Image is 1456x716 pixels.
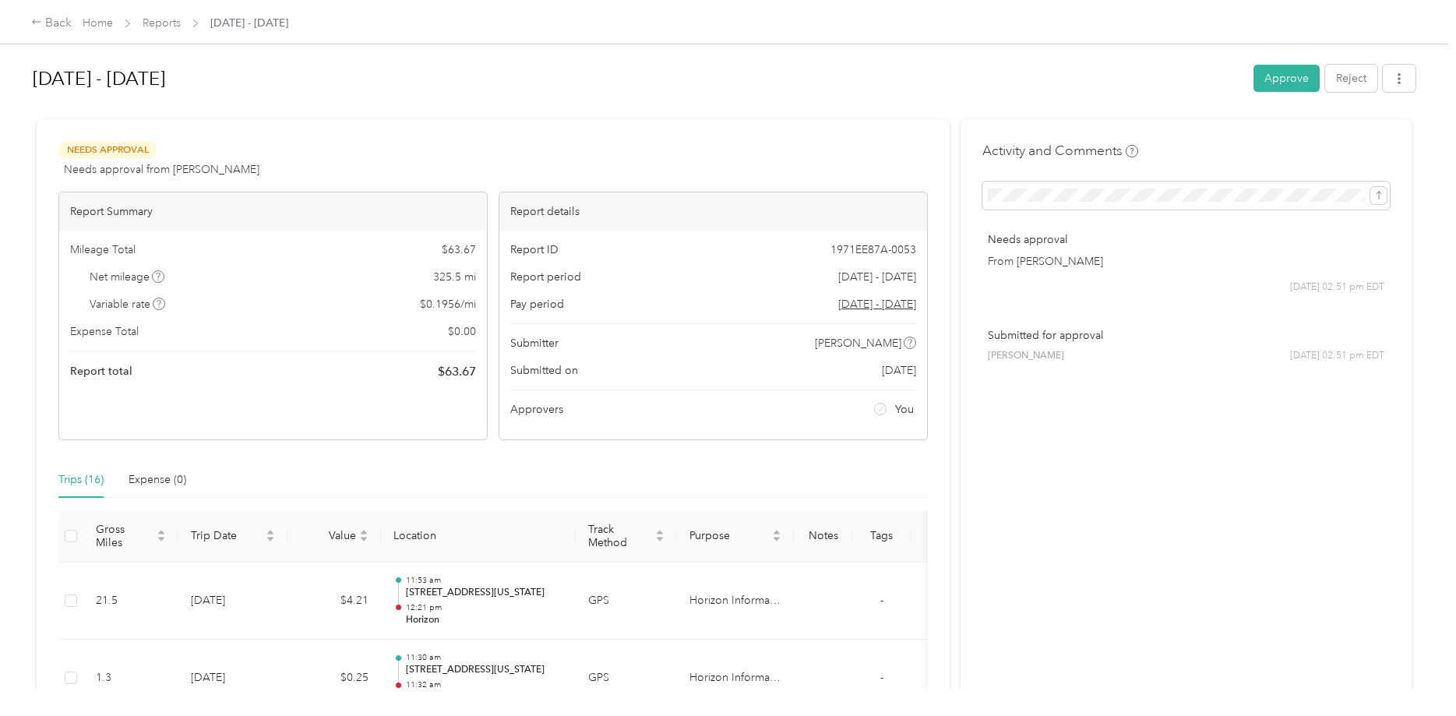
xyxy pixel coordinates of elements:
span: caret-down [157,534,166,544]
span: caret-down [359,534,368,544]
th: Gross Miles [83,510,178,563]
td: 21.5 [83,563,178,640]
span: caret-up [655,527,665,537]
td: GPS [576,563,677,640]
th: Notes [794,510,852,563]
h1: Sep 15 - 28, 2025 [33,60,1243,97]
td: $4.21 [287,563,381,640]
span: Mileage Total [70,242,136,258]
a: Home [83,16,113,30]
th: Purpose [677,510,794,563]
div: Expense (0) [129,471,186,489]
span: You [895,401,914,418]
span: Trip Date [191,529,263,542]
span: 325.5 mi [433,269,476,285]
button: Approve [1253,65,1320,92]
p: 11:30 am [406,652,563,663]
span: Submitted on [510,362,578,379]
span: [PERSON_NAME] [988,349,1064,363]
span: caret-up [772,527,781,537]
span: $ 63.67 [442,242,476,258]
span: [DATE] - [DATE] [838,269,916,285]
span: 1971EE87A-0053 [830,242,916,258]
p: Needs approval [988,231,1384,248]
span: Gross Miles [96,523,153,549]
p: 12:21 pm [406,602,563,613]
span: Net mileage [90,269,165,285]
button: Reject [1325,65,1377,92]
span: [DATE] 02:51 pm EDT [1290,349,1384,363]
p: 11:53 am [406,575,563,586]
span: caret-down [772,534,781,544]
th: Location [381,510,576,563]
p: 11:32 am [406,679,563,690]
span: $ 0.00 [448,323,476,340]
span: caret-down [655,534,665,544]
th: Tags [852,510,911,563]
span: Value [300,529,356,542]
span: [DATE] [882,362,916,379]
span: caret-up [359,527,368,537]
span: caret-down [266,534,275,544]
span: Pay period [510,296,564,312]
p: Submitted for approval [988,327,1384,344]
span: Report total [70,363,132,379]
span: [DATE] 02:51 pm EDT [1290,280,1384,295]
span: Variable rate [90,296,166,312]
th: Trip Date [178,510,287,563]
div: Back [31,14,72,33]
span: Report period [510,269,581,285]
th: Track Method [576,510,677,563]
span: Needs Approval [58,141,157,159]
span: [PERSON_NAME] [815,335,901,351]
span: - [880,671,883,684]
span: - [880,594,883,607]
p: Horizon [406,613,563,627]
span: caret-up [266,527,275,537]
h4: Activity and Comments [982,141,1138,160]
th: Value [287,510,381,563]
td: [DATE] [178,563,287,640]
td: Horizon Information Services [677,563,794,640]
a: Reports [143,16,181,30]
span: $ 0.1956 / mi [420,296,476,312]
span: $ 63.67 [438,362,476,381]
div: Report details [499,192,927,231]
p: [STREET_ADDRESS][US_STATE] [406,663,563,677]
span: Expense Total [70,323,139,340]
span: Purpose [689,529,769,542]
span: [DATE] - [DATE] [210,15,288,31]
div: Trips (16) [58,471,104,489]
span: Needs approval from [PERSON_NAME] [64,161,259,178]
div: Report Summary [59,192,487,231]
p: From [PERSON_NAME] [988,253,1384,270]
span: Go to pay period [838,296,916,312]
span: Submitter [510,335,559,351]
span: Approvers [510,401,563,418]
iframe: Everlance-gr Chat Button Frame [1369,629,1456,716]
span: caret-up [157,527,166,537]
span: Track Method [588,523,652,549]
span: Report ID [510,242,559,258]
p: [STREET_ADDRESS][US_STATE] [406,586,563,600]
